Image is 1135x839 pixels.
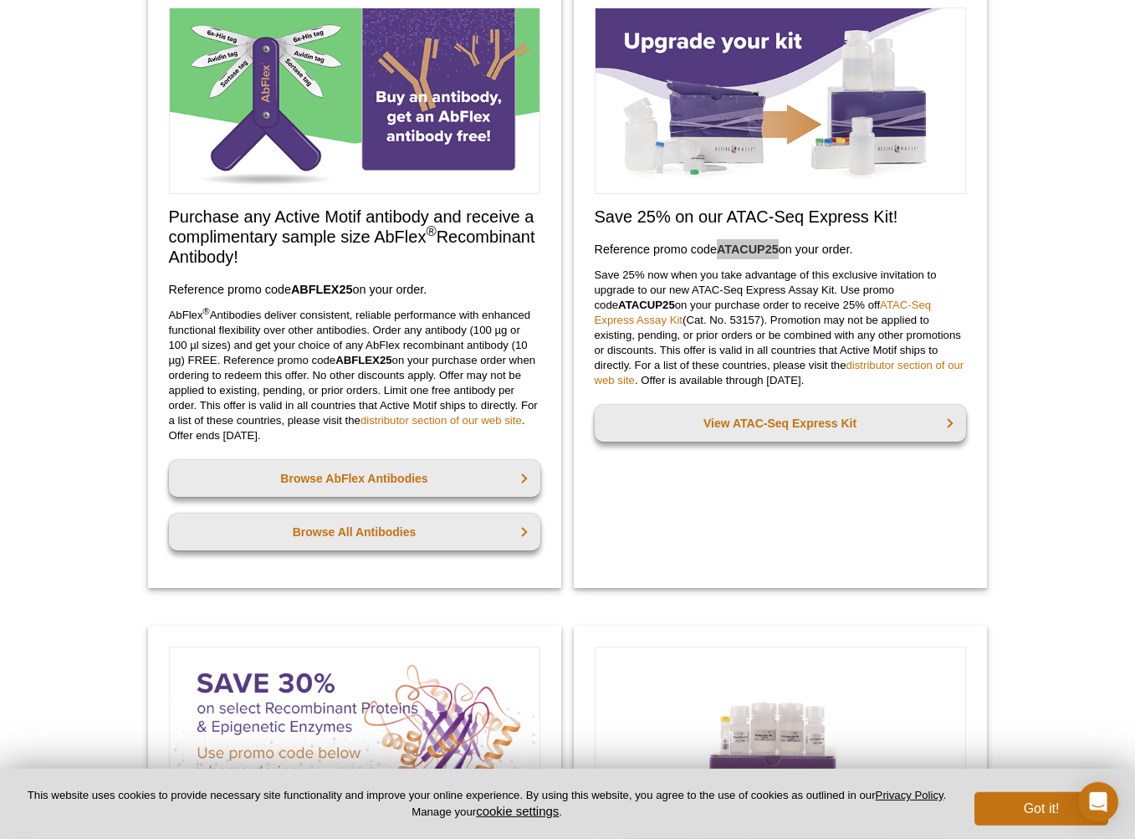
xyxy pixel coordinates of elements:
[595,207,966,227] h2: Save 25% on our ATAC-Seq Express Kit!
[595,268,966,388] p: Save 25% now when you take advantage of this exclusive invitation to upgrade to our new ATAC-Seq ...
[876,789,943,801] a: Privacy Policy
[169,308,540,443] p: AbFlex Antibodies deliver consistent, reliable performance with enhanced functional flexibility o...
[618,299,675,311] strong: ATACUP25
[335,354,391,366] strong: ABFLEX25
[169,647,540,833] img: Save on Recombinant Proteins and Enzymes
[476,804,559,818] button: cookie settings
[291,283,353,296] strong: ABFLEX25
[360,414,522,427] a: distributor section of our web site
[169,207,540,267] h2: Purchase any Active Motif antibody and receive a complimentary sample size AbFlex Recombinant Ant...
[169,279,540,299] h3: Reference promo code on your order.
[169,460,540,497] a: Browse AbFlex Antibodies
[595,405,966,442] a: View ATAC-Seq Express Kit
[27,788,947,820] p: This website uses cookies to provide necessary site functionality and improve your online experie...
[169,514,540,550] a: Browse All Antibodies
[426,224,436,240] sup: ®
[169,8,540,194] img: Free Sample Size AbFlex Antibody
[974,792,1108,826] button: Got it!
[595,239,966,259] h3: Reference promo code on your order.
[717,243,779,256] strong: ATACUP25
[1078,782,1118,822] div: Open Intercom Messenger
[595,8,966,194] img: Save on ATAC-Seq Express Assay Kit
[203,306,210,316] sup: ®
